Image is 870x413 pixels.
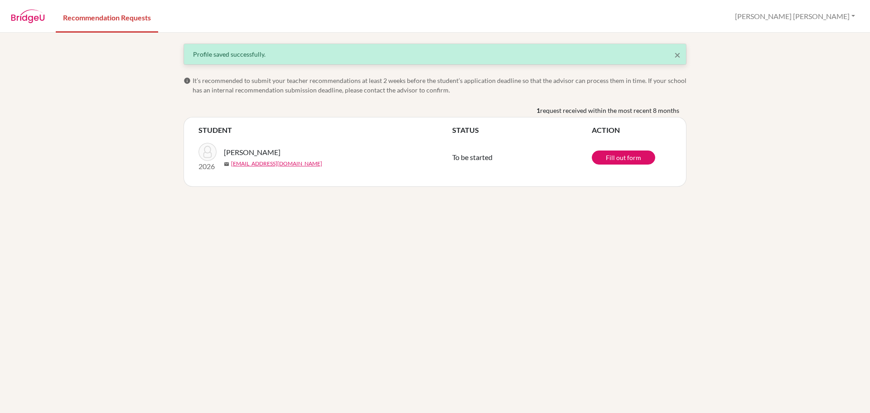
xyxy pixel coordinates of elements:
[674,49,681,60] button: Close
[536,106,540,115] b: 1
[592,125,672,136] th: ACTION
[674,48,681,61] span: ×
[193,49,677,59] div: Profile saved successfully.
[198,125,452,136] th: STUDENT
[452,153,493,161] span: To be started
[198,161,217,172] p: 2026
[731,8,859,25] button: [PERSON_NAME] [PERSON_NAME]
[184,77,191,84] span: info
[452,125,592,136] th: STATUS
[592,151,655,165] a: Fill out form
[198,143,217,161] img: Wang, Allyn
[540,106,679,115] span: request received within the most recent 8 months
[224,161,229,167] span: mail
[231,160,322,168] a: [EMAIL_ADDRESS][DOMAIN_NAME]
[56,1,158,33] a: Recommendation Requests
[11,10,45,23] img: BridgeU logo
[193,76,686,95] span: It’s recommended to submit your teacher recommendations at least 2 weeks before the student’s app...
[224,147,280,158] span: [PERSON_NAME]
